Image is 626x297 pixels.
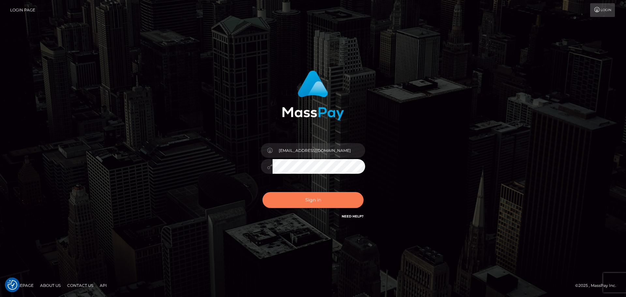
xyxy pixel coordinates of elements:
img: MassPay Login [282,70,344,120]
button: Sign in [262,192,364,208]
a: About Us [37,280,63,290]
a: Login Page [10,3,35,17]
a: Homepage [7,280,36,290]
button: Consent Preferences [7,280,17,290]
img: Revisit consent button [7,280,17,290]
a: Login [590,3,615,17]
a: Need Help? [342,214,364,218]
a: Contact Us [65,280,96,290]
div: © 2025 , MassPay Inc. [575,282,621,289]
a: API [97,280,110,290]
input: Username... [273,143,365,158]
